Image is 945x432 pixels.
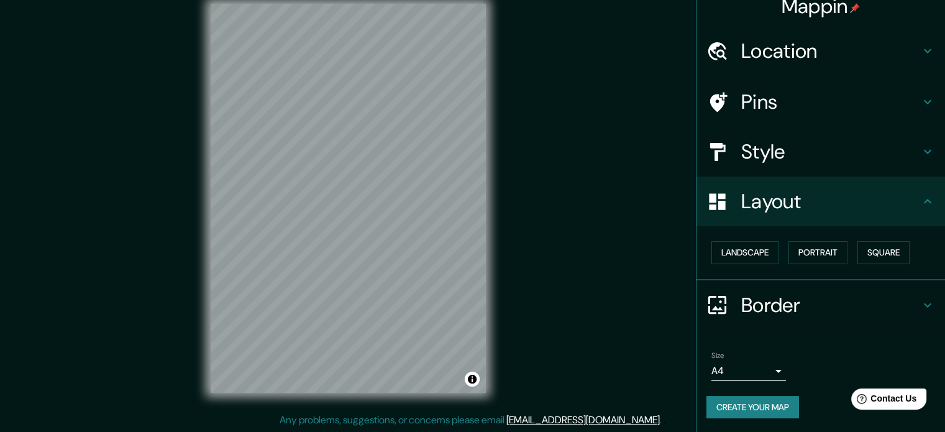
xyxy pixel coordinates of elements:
[741,293,920,318] h4: Border
[850,3,860,13] img: pin-icon.png
[506,413,660,426] a: [EMAIL_ADDRESS][DOMAIN_NAME]
[662,413,664,428] div: .
[696,280,945,330] div: Border
[741,90,920,114] h4: Pins
[696,177,945,226] div: Layout
[741,39,920,63] h4: Location
[711,241,778,264] button: Landscape
[211,4,486,393] canvas: Map
[711,350,724,361] label: Size
[696,77,945,127] div: Pins
[834,384,931,418] iframe: Help widget launcher
[664,413,666,428] div: .
[465,372,480,387] button: Toggle attribution
[696,26,945,76] div: Location
[857,241,910,264] button: Square
[788,241,847,264] button: Portrait
[280,413,662,428] p: Any problems, suggestions, or concerns please email .
[696,127,945,177] div: Style
[741,189,920,214] h4: Layout
[711,361,786,381] div: A4
[741,139,920,164] h4: Style
[706,396,799,419] button: Create your map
